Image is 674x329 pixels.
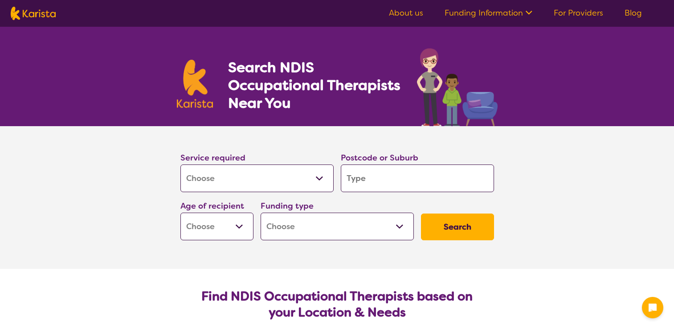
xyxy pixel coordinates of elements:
[341,152,418,163] label: Postcode or Suburb
[180,152,245,163] label: Service required
[177,60,213,108] img: Karista logo
[421,214,494,240] button: Search
[11,7,56,20] img: Karista logo
[180,201,244,211] label: Age of recipient
[341,164,494,192] input: Type
[554,8,603,18] a: For Providers
[625,8,642,18] a: Blog
[188,288,487,321] h2: Find NDIS Occupational Therapists based on your Location & Needs
[389,8,423,18] a: About us
[445,8,532,18] a: Funding Information
[228,58,401,112] h1: Search NDIS Occupational Therapists Near You
[417,48,498,126] img: occupational-therapy
[261,201,314,211] label: Funding type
